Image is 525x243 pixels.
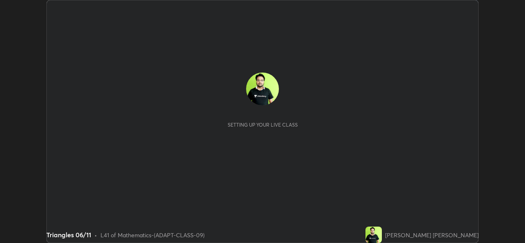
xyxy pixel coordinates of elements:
[365,227,382,243] img: e4ec1320ab734f459035676c787235b3.jpg
[246,73,279,105] img: e4ec1320ab734f459035676c787235b3.jpg
[46,230,91,240] div: Triangles 06/11
[385,231,479,239] div: [PERSON_NAME] [PERSON_NAME]
[100,231,205,239] div: L41 of Mathematics-(ADAPT-CLASS-09)
[94,231,97,239] div: •
[228,122,298,128] div: Setting up your live class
